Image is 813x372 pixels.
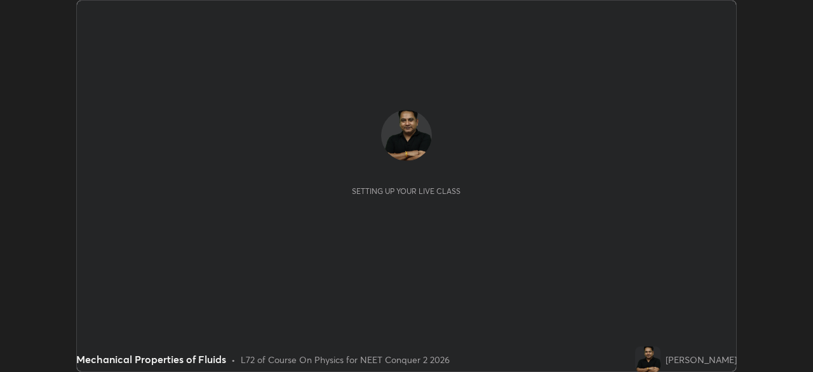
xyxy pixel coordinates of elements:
div: Setting up your live class [352,186,460,196]
div: [PERSON_NAME] [666,353,737,366]
img: 866aaf4fe3684a94a3c50856bc9fb742.png [381,110,432,161]
div: L72 of Course On Physics for NEET Conquer 2 2026 [241,353,450,366]
div: Mechanical Properties of Fluids [76,352,226,367]
div: • [231,353,236,366]
img: 866aaf4fe3684a94a3c50856bc9fb742.png [635,347,661,372]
